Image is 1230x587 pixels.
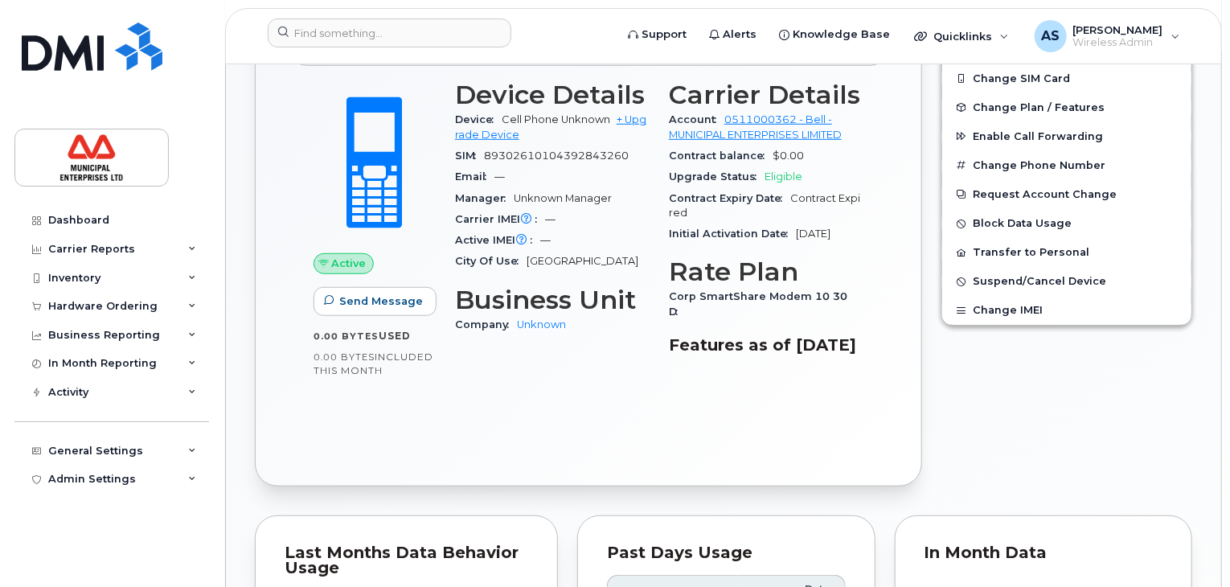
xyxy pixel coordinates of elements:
[669,192,860,219] span: Contract Expired
[942,93,1191,122] button: Change Plan / Features
[484,150,629,162] span: 89302610104392843260
[268,18,511,47] input: Find something...
[942,267,1191,296] button: Suspend/Cancel Device
[796,228,830,240] span: [DATE]
[933,30,992,43] span: Quicklinks
[455,255,527,267] span: City Of Use
[669,290,847,317] span: Corp SmartShare Modem 10 30D
[1073,36,1163,49] span: Wireless Admin
[494,170,505,183] span: —
[527,255,638,267] span: [GEOGRAPHIC_DATA]
[973,101,1105,113] span: Change Plan / Features
[669,113,724,125] span: Account
[455,213,545,225] span: Carrier IMEI
[455,150,484,162] span: SIM
[455,113,646,140] a: + Upgrade Device
[314,330,379,342] span: 0.00 Bytes
[455,318,517,330] span: Company
[285,545,528,577] div: Last Months Data Behavior Usage
[723,27,756,43] span: Alerts
[455,80,650,109] h3: Device Details
[903,20,1020,52] div: Quicklinks
[517,318,566,330] a: Unknown
[455,192,514,204] span: Manager
[642,27,687,43] span: Support
[942,238,1191,267] button: Transfer to Personal
[455,170,494,183] span: Email
[942,122,1191,151] button: Enable Call Forwarding
[1073,23,1163,36] span: [PERSON_NAME]
[1041,27,1060,46] span: AS
[925,545,1163,561] div: In Month Data
[332,256,367,271] span: Active
[765,170,802,183] span: Eligible
[942,151,1191,180] button: Change Phone Number
[502,113,610,125] span: Cell Phone Unknown
[973,276,1106,288] span: Suspend/Cancel Device
[669,170,765,183] span: Upgrade Status
[455,113,502,125] span: Device
[669,80,863,109] h3: Carrier Details
[793,27,890,43] span: Knowledge Base
[617,18,698,51] a: Support
[698,18,768,51] a: Alerts
[669,192,790,204] span: Contract Expiry Date
[455,285,650,314] h3: Business Unit
[379,330,411,342] span: used
[540,234,551,246] span: —
[669,150,773,162] span: Contract balance
[314,351,375,363] span: 0.00 Bytes
[669,113,842,140] a: 0511000362 - Bell - MUNICIPAL ENTERPRISES LIMITED
[942,180,1191,209] button: Request Account Change
[545,213,556,225] span: —
[669,335,863,355] h3: Features as of [DATE]
[669,228,796,240] span: Initial Activation Date
[1023,20,1191,52] div: Arun Singla
[942,64,1191,93] button: Change SIM Card
[973,130,1103,142] span: Enable Call Forwarding
[773,150,804,162] span: $0.00
[314,287,437,316] button: Send Message
[607,545,846,561] div: Past Days Usage
[942,296,1191,325] button: Change IMEI
[514,192,612,204] span: Unknown Manager
[768,18,901,51] a: Knowledge Base
[455,234,540,246] span: Active IMEI
[339,293,423,309] span: Send Message
[942,209,1191,238] button: Block Data Usage
[669,257,863,286] h3: Rate Plan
